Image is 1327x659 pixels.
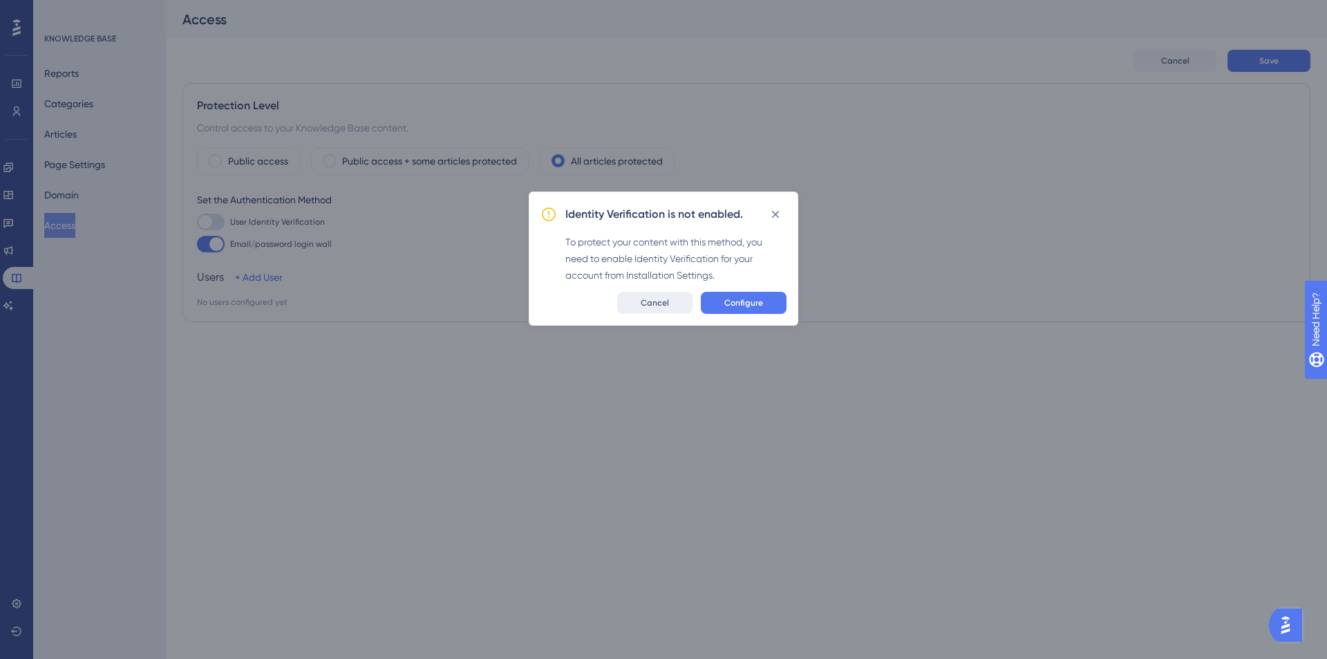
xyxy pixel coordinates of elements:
[32,3,86,20] span: Need Help?
[724,297,763,308] span: Configure
[641,297,669,308] span: Cancel
[565,206,743,223] h2: Identity Verification is not enabled.
[565,234,787,284] div: To protect your content with this method, you need to enable Identity Verification for your accou...
[1269,604,1310,646] iframe: UserGuiding AI Assistant Launcher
